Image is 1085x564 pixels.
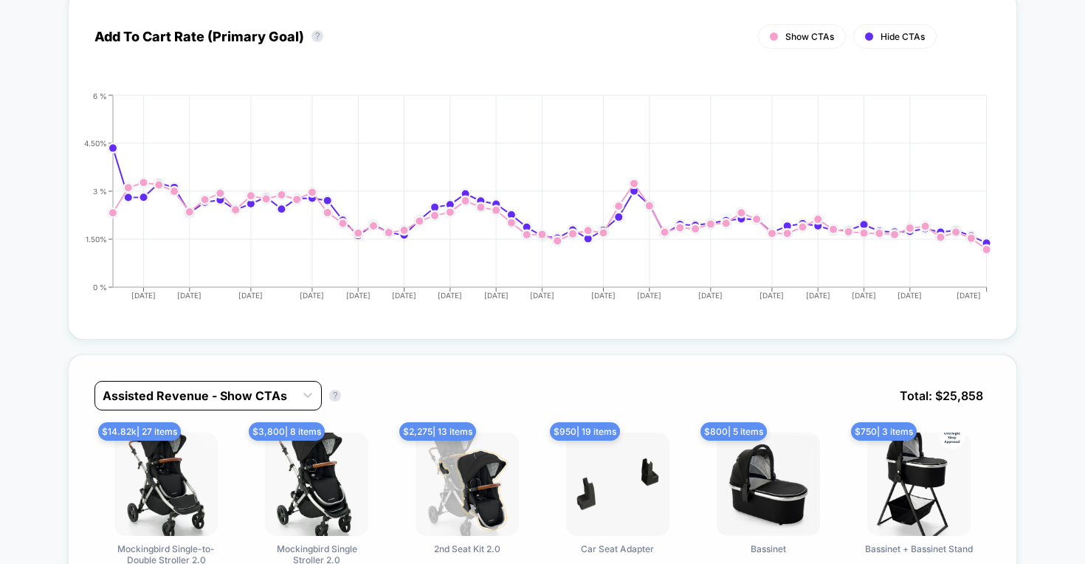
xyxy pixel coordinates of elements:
[434,543,500,554] span: 2nd Seat Kit 2.0
[93,92,107,100] tspan: 6 %
[751,543,786,554] span: Bassinet
[239,291,263,300] tspan: [DATE]
[717,433,820,536] img: Bassinet
[178,291,202,300] tspan: [DATE]
[93,283,107,292] tspan: 0 %
[957,291,981,300] tspan: [DATE]
[311,30,323,42] button: ?
[700,422,767,441] span: $ 800 | 5 items
[785,31,834,42] span: Show CTAs
[881,31,925,42] span: Hide CTAs
[699,291,723,300] tspan: [DATE]
[300,291,325,300] tspan: [DATE]
[93,187,107,196] tspan: 3 %
[416,433,519,536] img: 2nd Seat Kit 2.0
[114,433,218,536] img: Mockingbird Single-to-Double Stroller 2.0
[484,291,509,300] tspan: [DATE]
[530,291,554,300] tspan: [DATE]
[865,543,973,554] span: Bassinet + Bassinet Stand
[892,381,991,410] span: Total: $ 25,858
[581,543,654,554] span: Car Seat Adapter
[86,235,107,244] tspan: 1.50%
[851,422,917,441] span: $ 750 | 3 items
[131,291,156,300] tspan: [DATE]
[265,433,368,536] img: Mockingbird Single Stroller 2.0
[329,390,341,402] button: ?
[760,291,785,300] tspan: [DATE]
[98,422,181,441] span: $ 14.82k | 27 items
[591,291,616,300] tspan: [DATE]
[80,92,976,313] div: ADD_TO_CART_RATE
[84,139,107,148] tspan: 4.50%
[550,422,620,441] span: $ 950 | 19 items
[867,433,971,536] img: Bassinet + Bassinet Stand
[346,291,371,300] tspan: [DATE]
[806,291,830,300] tspan: [DATE]
[852,291,876,300] tspan: [DATE]
[566,433,669,536] img: Car Seat Adapter
[249,422,325,441] span: $ 3,800 | 8 items
[392,291,416,300] tspan: [DATE]
[438,291,463,300] tspan: [DATE]
[898,291,922,300] tspan: [DATE]
[399,422,476,441] span: $ 2,275 | 13 items
[637,291,661,300] tspan: [DATE]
